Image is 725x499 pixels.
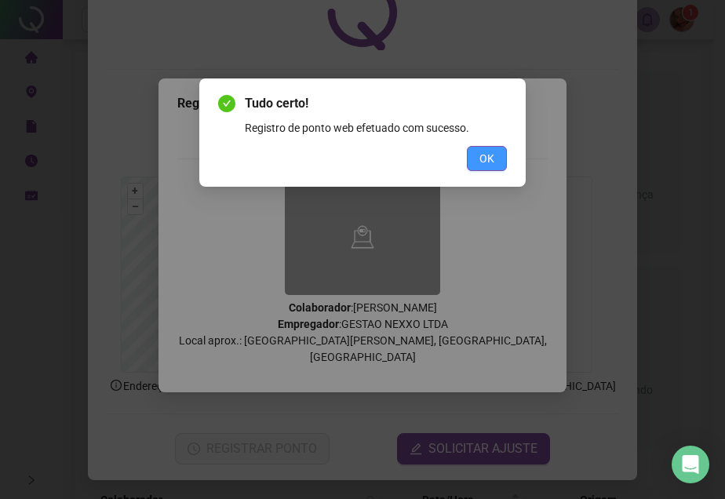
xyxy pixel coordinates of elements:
div: Registro de ponto web efetuado com sucesso. [245,119,507,137]
span: check-circle [218,95,235,112]
div: Open Intercom Messenger [672,446,709,483]
span: Tudo certo! [245,94,507,113]
button: OK [467,146,507,171]
span: OK [479,150,494,167]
